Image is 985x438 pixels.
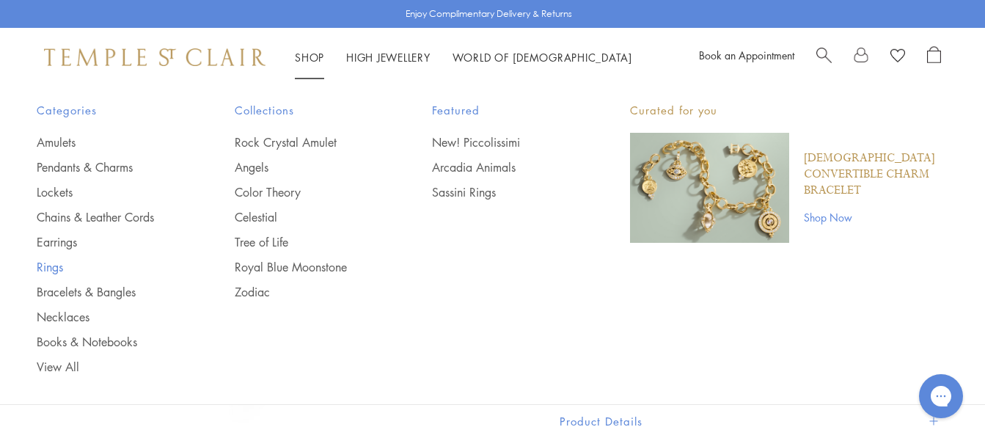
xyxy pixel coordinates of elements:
[37,159,176,175] a: Pendants & Charms
[804,209,948,225] a: Shop Now
[37,284,176,300] a: Bracelets & Bangles
[37,134,176,150] a: Amulets
[406,7,572,21] p: Enjoy Complimentary Delivery & Returns
[235,234,374,250] a: Tree of Life
[235,101,374,120] span: Collections
[235,259,374,275] a: Royal Blue Moonstone
[235,184,374,200] a: Color Theory
[37,209,176,225] a: Chains & Leather Cords
[295,48,632,67] nav: Main navigation
[453,50,632,65] a: World of [DEMOGRAPHIC_DATA]World of [DEMOGRAPHIC_DATA]
[630,101,948,120] p: Curated for you
[235,134,374,150] a: Rock Crystal Amulet
[346,50,431,65] a: High JewelleryHigh Jewellery
[37,184,176,200] a: Lockets
[37,259,176,275] a: Rings
[816,46,832,68] a: Search
[432,134,571,150] a: New! Piccolissimi
[927,46,941,68] a: Open Shopping Bag
[37,334,176,350] a: Books & Notebooks
[560,405,941,438] button: Product Details
[912,369,970,423] iframe: Gorgias live chat messenger
[804,150,948,199] a: [DEMOGRAPHIC_DATA] Convertible Charm Bracelet
[890,46,905,68] a: View Wishlist
[37,234,176,250] a: Earrings
[432,101,571,120] span: Featured
[295,50,324,65] a: ShopShop
[37,359,176,375] a: View All
[235,284,374,300] a: Zodiac
[44,48,266,66] img: Temple St. Clair
[699,48,794,62] a: Book an Appointment
[37,101,176,120] span: Categories
[432,159,571,175] a: Arcadia Animals
[235,209,374,225] a: Celestial
[235,159,374,175] a: Angels
[37,309,176,325] a: Necklaces
[432,184,571,200] a: Sassini Rings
